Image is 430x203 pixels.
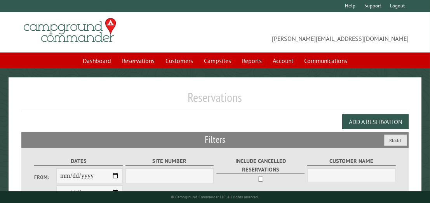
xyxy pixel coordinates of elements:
[21,45,27,51] img: tab_domain_overview_orange.svg
[216,157,305,174] label: Include Cancelled Reservations
[215,21,409,43] span: [PERSON_NAME][EMAIL_ADDRESS][DOMAIN_NAME]
[117,53,159,68] a: Reservations
[299,53,352,68] a: Communications
[268,53,298,68] a: Account
[21,90,408,111] h1: Reservations
[21,132,408,147] h2: Filters
[22,12,38,19] div: v 4.0.25
[384,135,407,146] button: Reset
[125,157,214,166] label: Site Number
[307,157,396,166] label: Customer Name
[12,12,19,19] img: logo_orange.svg
[237,53,266,68] a: Reports
[161,53,198,68] a: Customers
[199,53,236,68] a: Campsites
[86,46,131,51] div: Keywords by Traffic
[21,15,118,45] img: Campground Commander
[34,190,56,197] label: To:
[34,157,123,166] label: Dates
[77,45,84,51] img: tab_keywords_by_traffic_grey.svg
[20,20,85,26] div: Domain: [DOMAIN_NAME]
[342,114,409,129] button: Add a Reservation
[34,173,56,181] label: From:
[30,46,70,51] div: Domain Overview
[78,53,116,68] a: Dashboard
[171,194,259,199] small: © Campground Commander LLC. All rights reserved.
[12,20,19,26] img: website_grey.svg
